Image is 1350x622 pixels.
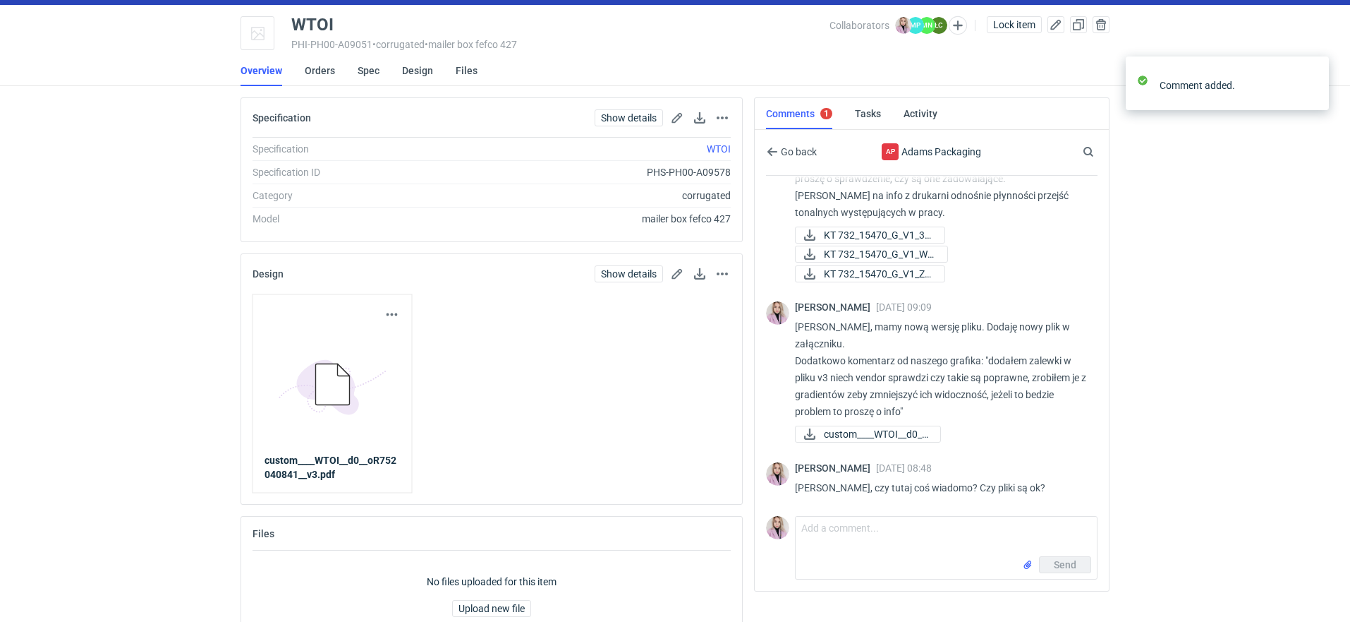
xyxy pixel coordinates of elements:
[358,55,379,86] a: Spec
[795,301,876,313] span: [PERSON_NAME]
[253,528,274,539] h2: Files
[795,246,936,263] div: KT 732_15470_G_V1_WEW.pdf
[795,426,941,443] a: custom____WTOI__d0__...
[691,109,708,126] button: Download specification
[824,109,829,119] div: 1
[372,39,425,50] span: • corrugated
[795,479,1086,496] p: [PERSON_NAME], czy tutaj coś wiadomo? Czy pliki są ok?
[1039,556,1091,573] button: Send
[824,246,936,262] span: KT 732_15470_G_V1_WE...
[402,55,433,86] a: Design
[795,265,945,282] a: KT 732_15470_G_V1_ZE...
[458,604,525,614] span: Upload new file
[1160,78,1308,92] div: Comment added.
[766,143,817,160] button: Go back
[882,143,899,160] div: Adams Packaging
[1080,143,1125,160] input: Search
[253,212,444,226] div: Model
[907,17,924,34] figcaption: MP
[291,39,829,50] div: PHI-PH00-A09051
[1054,560,1076,570] span: Send
[778,147,817,157] span: Go back
[595,265,663,282] a: Show details
[707,143,731,155] a: WTOI
[824,227,933,243] span: KT 732_15470_G_V1_3D...
[766,516,789,539] img: Klaudia Wiśniewska
[595,109,663,126] a: Show details
[795,246,948,263] a: KT 732_15470_G_V1_WE...
[766,301,789,325] img: Klaudia Wiśniewska
[824,266,933,282] span: KT 732_15470_G_V1_ZE...
[1308,78,1318,92] button: close
[824,426,929,442] span: custom____WTOI__d0__...
[766,462,789,486] img: Klaudia Wiśniewska
[714,109,731,126] button: Actions
[882,143,899,160] figcaption: AP
[305,55,335,86] a: Orders
[876,301,932,313] span: [DATE] 09:09
[444,189,731,203] div: corrugated
[795,265,936,282] div: KT 732_15470_G_V1_ZEW.pdf
[1093,16,1109,33] button: Delete item
[669,109,686,126] button: Edit spec
[253,142,444,156] div: Specification
[863,143,1001,160] div: Adams Packaging
[291,16,334,33] div: WTOI
[264,455,396,480] strong: custom____WTOI__d0__oR752040841__v3.pdf
[930,17,947,34] figcaption: ŁC
[795,318,1086,420] p: [PERSON_NAME], mamy nową wersję pliku. Dodaję nowy plik w załączniku. Dodatkowo komentarz od nasz...
[795,227,936,244] div: KT 732_15470_G_V1_3D.JPG
[918,17,935,34] figcaption: MN
[714,265,731,282] button: Actions
[452,600,531,617] button: Upload new file
[993,20,1035,30] span: Lock item
[795,462,876,474] span: [PERSON_NAME]
[766,98,832,129] a: Comments1
[949,16,967,35] button: Edit collaborators
[895,17,912,34] img: Klaudia Wiśniewska
[264,453,401,482] a: custom____WTOI__d0__oR752040841__v3.pdf
[444,212,731,226] div: mailer box fefco 427
[444,165,731,179] div: PHS-PH00-A09578
[253,112,311,124] h2: Specification
[795,426,936,443] div: custom____WTOI__d0__oR752040841__v3.pdf
[253,165,444,179] div: Specification ID
[456,55,478,86] a: Files
[1047,16,1064,33] button: Edit item
[425,39,517,50] span: • mailer box fefco 427
[795,227,945,244] a: KT 732_15470_G_V1_3D...
[855,98,881,129] a: Tasks
[691,265,708,282] button: Download design
[876,462,932,474] span: [DATE] 08:48
[241,55,282,86] a: Overview
[253,189,444,203] div: Category
[1070,16,1087,33] button: Duplicate Item
[253,268,284,280] h2: Design
[987,16,1042,33] button: Lock item
[904,98,937,129] a: Activity
[829,20,889,31] span: Collaborators
[427,575,557,589] p: No files uploaded for this item
[384,306,401,323] button: Actions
